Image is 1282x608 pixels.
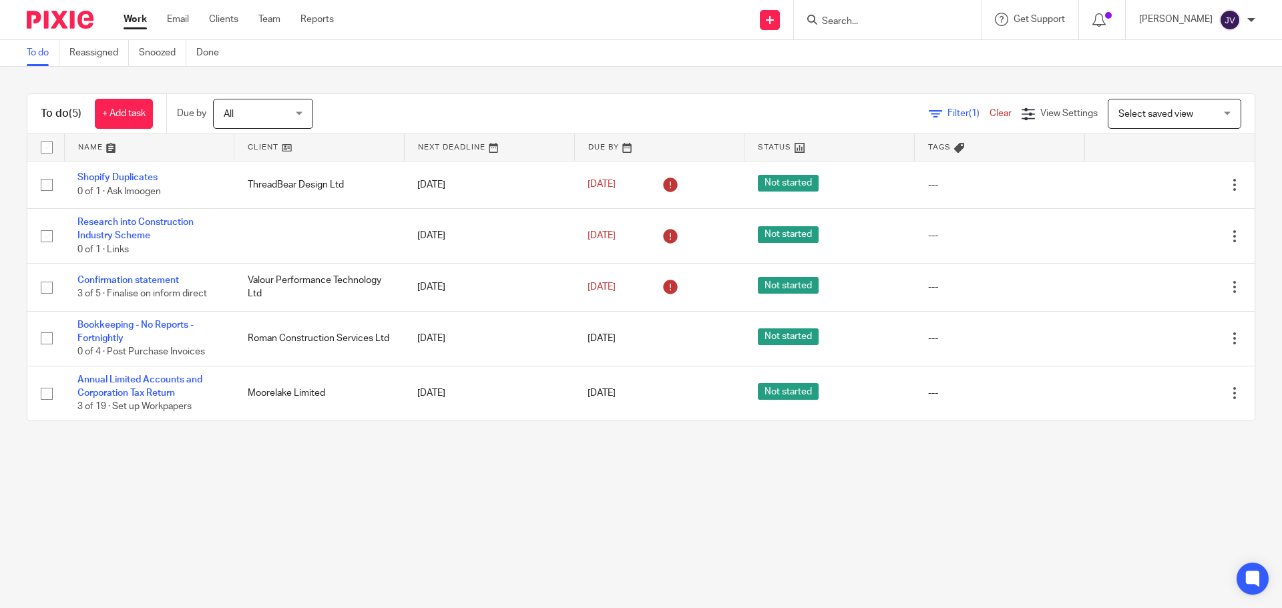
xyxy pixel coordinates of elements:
[77,402,192,412] span: 3 of 19 · Set up Workpapers
[588,388,616,398] span: [DATE]
[404,311,574,366] td: [DATE]
[1040,109,1098,118] span: View Settings
[928,178,1072,192] div: ---
[404,161,574,208] td: [DATE]
[77,187,161,196] span: 0 of 1 · Ask Imoogen
[404,264,574,311] td: [DATE]
[758,328,819,345] span: Not started
[77,320,194,343] a: Bookkeeping - No Reports - Fortnightly
[139,40,186,66] a: Snoozed
[928,386,1072,400] div: ---
[77,375,202,398] a: Annual Limited Accounts and Corporation Tax Return
[758,383,819,400] span: Not started
[928,143,951,151] span: Tags
[77,289,207,298] span: 3 of 5 · Finalise on inform direct
[234,311,405,366] td: Roman Construction Services Ltd
[928,332,1072,345] div: ---
[588,282,616,292] span: [DATE]
[588,180,616,190] span: [DATE]
[758,226,819,243] span: Not started
[404,366,574,420] td: [DATE]
[196,40,229,66] a: Done
[1014,15,1065,24] span: Get Support
[1219,9,1241,31] img: svg%3E
[69,108,81,119] span: (5)
[234,161,405,208] td: ThreadBear Design Ltd
[41,107,81,121] h1: To do
[588,231,616,240] span: [DATE]
[95,99,153,129] a: + Add task
[234,366,405,420] td: Moorelake Limited
[209,13,238,26] a: Clients
[300,13,334,26] a: Reports
[69,40,129,66] a: Reassigned
[77,245,129,254] span: 0 of 1 · Links
[947,109,990,118] span: Filter
[404,208,574,263] td: [DATE]
[758,175,819,192] span: Not started
[77,276,179,285] a: Confirmation statement
[77,173,158,182] a: Shopify Duplicates
[928,229,1072,242] div: ---
[224,109,234,119] span: All
[27,40,59,66] a: To do
[258,13,280,26] a: Team
[1139,13,1213,26] p: [PERSON_NAME]
[969,109,980,118] span: (1)
[821,16,941,28] input: Search
[234,264,405,311] td: Valour Performance Technology Ltd
[177,107,206,120] p: Due by
[928,280,1072,294] div: ---
[588,334,616,343] span: [DATE]
[27,11,93,29] img: Pixie
[167,13,189,26] a: Email
[1118,109,1193,119] span: Select saved view
[77,218,194,240] a: Research into Construction Industry Scheme
[77,347,205,356] span: 0 of 4 · Post Purchase Invoices
[990,109,1012,118] a: Clear
[124,13,147,26] a: Work
[758,277,819,294] span: Not started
